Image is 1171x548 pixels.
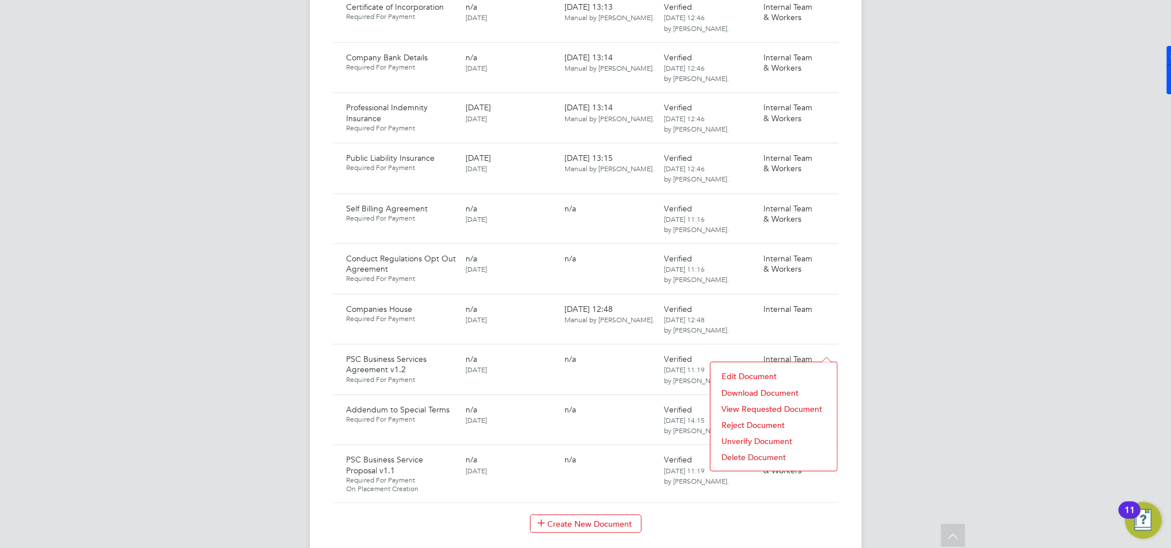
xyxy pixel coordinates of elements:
span: n/a [466,454,477,465]
span: Internal Team & Workers [763,354,812,375]
span: n/a [466,404,477,415]
span: [DATE] 11:19 by [PERSON_NAME]. [664,466,729,485]
span: Required For Payment [347,476,456,485]
span: n/a [565,354,577,364]
span: Verified [664,404,692,415]
span: Required For Payment [347,124,456,133]
span: Professional Indemnity Insurance [347,102,428,123]
span: Verified [664,253,692,264]
span: [DATE] [466,466,487,475]
span: [DATE] 12:46 by [PERSON_NAME]. [664,13,729,32]
span: [DATE] [466,153,491,163]
span: Verified [664,2,692,12]
span: Internal Team & Workers [763,454,812,475]
span: [DATE] 13:15 [565,153,655,173]
span: Internal Team & Workers [763,2,812,22]
li: Download Document [716,385,831,401]
span: [DATE] 13:13 [565,2,655,22]
span: Addendum to Special Terms [347,404,450,415]
div: 11 [1124,510,1135,525]
button: Open Resource Center, 11 new notifications [1125,502,1162,539]
span: n/a [466,304,477,314]
span: PSC Business Services Agreement v1.2 [347,354,427,375]
span: [DATE] 11:16 by [PERSON_NAME]. [664,264,729,284]
span: Required For Payment [347,12,456,21]
span: Internal Team & Workers [763,253,812,274]
span: Conduct Regulations Opt Out Agreement [347,253,456,274]
span: Verified [664,153,692,163]
span: [DATE] [466,315,487,324]
li: Delete Document [716,449,831,465]
span: Internal Team & Workers [763,102,812,123]
span: [DATE] [466,13,487,22]
span: [DATE] 12:46 by [PERSON_NAME]. [664,114,729,133]
span: Public Liability Insurance [347,153,435,163]
span: n/a [466,2,477,12]
span: Manual by [PERSON_NAME]. [565,114,655,123]
span: [DATE] 14:15 by [PERSON_NAME]. [664,415,729,435]
span: Company Bank Details [347,52,428,63]
span: [DATE] [466,63,487,72]
span: Required For Payment [347,274,456,283]
li: Edit Document [716,368,831,384]
span: [DATE] 13:14 [565,52,655,73]
span: Companies House [347,304,413,314]
span: Manual by [PERSON_NAME]. [565,164,655,173]
span: Manual by [PERSON_NAME]. [565,63,655,72]
span: Verified [664,354,692,364]
span: On Placement Creation [347,484,456,493]
span: n/a [565,454,577,465]
span: n/a [466,253,477,264]
li: Reject Document [716,417,831,433]
span: Required For Payment [347,214,456,223]
span: Certificate of Incorporation [347,2,444,12]
span: Verified [664,102,692,113]
span: [DATE] 12:48 by [PERSON_NAME]. [664,315,729,334]
span: n/a [466,354,477,364]
span: Required For Payment [347,163,456,172]
span: Verified [664,454,692,465]
span: n/a [565,203,577,214]
span: Verified [664,304,692,314]
span: Internal Team & Workers [763,153,812,173]
span: Required For Payment [347,63,456,72]
span: PSC Business Service Proposal v1.1 [347,454,424,475]
span: Verified [664,52,692,63]
span: Required For Payment [347,415,456,424]
span: n/a [565,253,577,264]
span: Self Billing Agreement [347,203,428,214]
span: [DATE] 13:14 [565,102,655,123]
span: [DATE] 12:48 [565,304,655,325]
span: Required For Payment [347,375,456,384]
span: n/a [565,404,577,415]
span: [DATE] [466,102,491,113]
span: n/a [466,52,477,63]
li: View Requested Document [716,401,831,417]
span: Internal Team [763,304,812,314]
span: [DATE] [466,415,487,424]
span: [DATE] 11:19 by [PERSON_NAME]. [664,365,729,384]
span: n/a [466,203,477,214]
span: [DATE] 12:46 by [PERSON_NAME]. [664,63,729,83]
span: [DATE] [466,114,487,123]
span: [DATE] [466,164,487,173]
span: Internal Team & Workers [763,203,812,224]
span: [DATE] [466,365,487,374]
span: [DATE] [466,264,487,273]
li: Unverify Document [716,433,831,449]
span: Manual by [PERSON_NAME]. [565,13,655,22]
span: Verified [664,203,692,214]
span: Internal Team & Workers [763,52,812,73]
span: Required For Payment [347,314,456,323]
span: [DATE] 11:16 by [PERSON_NAME]. [664,214,729,234]
span: [DATE] [466,214,487,223]
button: Create New Document [530,515,642,533]
span: [DATE] 12:46 by [PERSON_NAME]. [664,164,729,183]
span: Manual by [PERSON_NAME]. [565,315,655,324]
